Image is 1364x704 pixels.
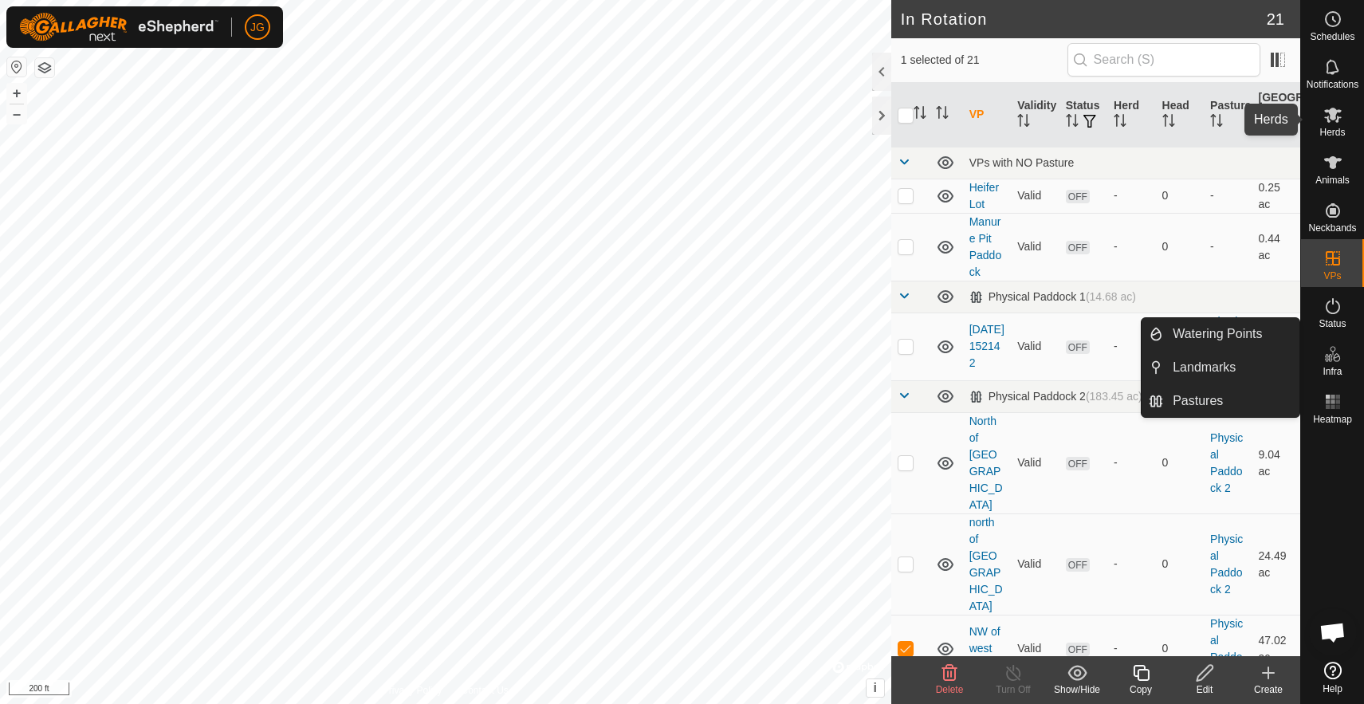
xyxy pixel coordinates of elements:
[1011,213,1059,281] td: Valid
[1066,457,1090,470] span: OFF
[1045,682,1109,697] div: Show/Hide
[1163,385,1299,417] a: Pastures
[1163,352,1299,383] a: Landmarks
[1011,179,1059,213] td: Valid
[1142,318,1299,350] li: Watering Points
[969,516,1003,612] a: north of [GEOGRAPHIC_DATA]
[1252,615,1300,682] td: 47.02 ac
[969,181,999,210] a: Heifer Lot
[1204,83,1252,147] th: Pasture
[1252,412,1300,513] td: 9.04 ac
[936,684,964,695] span: Delete
[1204,179,1252,213] td: -
[969,215,1001,278] a: Manure Pit Paddock
[1114,338,1149,355] div: -
[873,681,876,694] span: i
[901,10,1267,29] h2: In Rotation
[1017,116,1030,129] p-sorticon: Activate to sort
[1156,412,1204,513] td: 0
[7,57,26,77] button: Reset Map
[1066,116,1079,129] p-sorticon: Activate to sort
[1109,682,1173,697] div: Copy
[1319,128,1345,137] span: Herds
[1162,116,1175,129] p-sorticon: Activate to sort
[1323,684,1342,694] span: Help
[1210,116,1223,129] p-sorticon: Activate to sort
[1156,513,1204,615] td: 0
[1066,190,1090,203] span: OFF
[936,108,949,121] p-sorticon: Activate to sort
[1066,241,1090,254] span: OFF
[1315,175,1350,185] span: Animals
[1011,513,1059,615] td: Valid
[1252,313,1300,380] td: 0.91 ac
[1107,83,1155,147] th: Herd
[1114,454,1149,471] div: -
[1011,313,1059,380] td: Valid
[1210,315,1243,378] a: Physical Paddock 1
[1086,390,1142,403] span: (183.45 ac)
[19,13,218,41] img: Gallagher Logo
[981,682,1045,697] div: Turn Off
[1114,187,1149,204] div: -
[901,52,1067,69] span: 1 selected of 21
[1156,615,1204,682] td: 0
[1086,290,1136,303] span: (14.68 ac)
[1011,412,1059,513] td: Valid
[1066,558,1090,572] span: OFF
[969,290,1136,304] div: Physical Paddock 1
[1114,116,1126,129] p-sorticon: Activate to sort
[250,19,265,36] span: JG
[1011,615,1059,682] td: Valid
[1173,391,1223,411] span: Pastures
[383,683,442,698] a: Privacy Policy
[1267,7,1284,31] span: 21
[1173,358,1236,377] span: Landmarks
[1301,655,1364,700] a: Help
[1067,43,1260,77] input: Search (S)
[1308,223,1356,233] span: Neckbands
[914,108,926,121] p-sorticon: Activate to sort
[462,683,509,698] a: Contact Us
[1173,324,1262,344] span: Watering Points
[7,84,26,103] button: +
[1066,643,1090,656] span: OFF
[1011,83,1059,147] th: Validity
[969,390,1142,403] div: Physical Paddock 2
[1252,83,1300,147] th: [GEOGRAPHIC_DATA] Area
[1163,318,1299,350] a: Watering Points
[1323,271,1341,281] span: VPs
[7,104,26,124] button: –
[1156,213,1204,281] td: 0
[1114,238,1149,255] div: -
[1310,32,1354,41] span: Schedules
[1142,352,1299,383] li: Landmarks
[1114,640,1149,657] div: -
[1309,608,1357,656] a: Open chat
[969,415,1003,511] a: North of [GEOGRAPHIC_DATA]
[1319,319,1346,328] span: Status
[1142,385,1299,417] li: Pastures
[1252,513,1300,615] td: 24.49 ac
[969,156,1294,169] div: VPs with NO Pasture
[1252,213,1300,281] td: 0.44 ac
[969,323,1004,369] a: [DATE] 152142
[1307,80,1358,89] span: Notifications
[867,679,884,697] button: i
[1114,556,1149,572] div: -
[1066,340,1090,354] span: OFF
[1210,533,1243,596] a: Physical Paddock 2
[1210,617,1243,680] a: Physical Paddock 2
[1210,431,1243,494] a: Physical Paddock 2
[1259,125,1272,138] p-sorticon: Activate to sort
[1156,83,1204,147] th: Head
[1156,179,1204,213] td: 0
[1173,682,1236,697] div: Edit
[1156,313,1204,380] td: 0
[963,83,1011,147] th: VP
[969,625,1000,671] a: NW of west well
[1204,213,1252,281] td: -
[1313,415,1352,424] span: Heatmap
[35,58,54,77] button: Map Layers
[1323,367,1342,376] span: Infra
